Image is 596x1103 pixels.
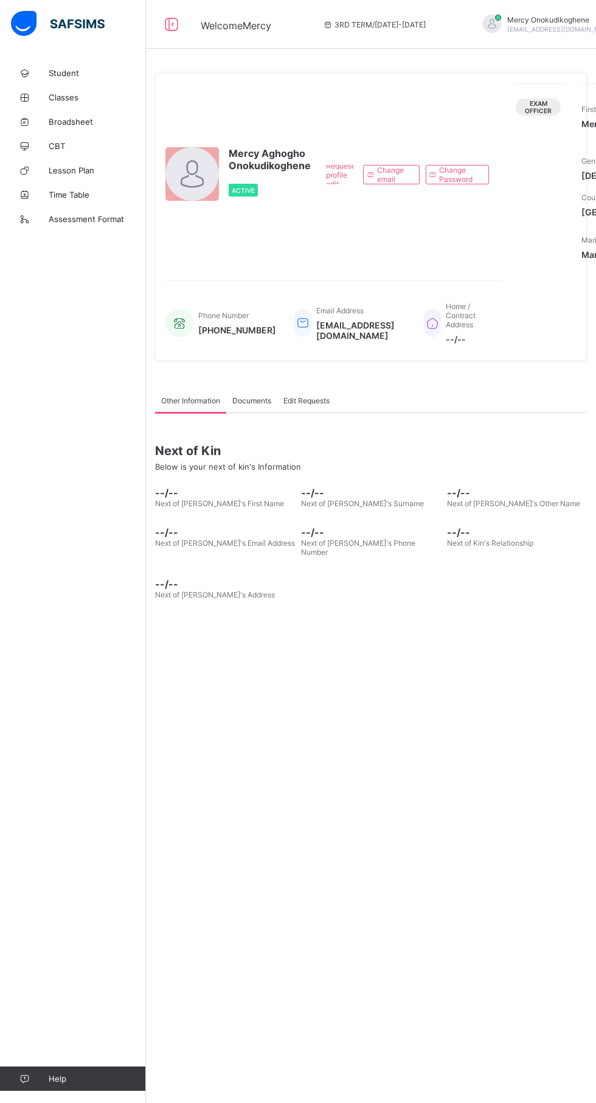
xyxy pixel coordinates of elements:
span: --/-- [447,526,587,538]
span: --/-- [447,487,587,499]
span: Active [232,187,255,194]
span: Below is your next of kin's Information [155,462,301,471]
span: Next of Kin's Relationship [447,538,533,548]
span: [PHONE_NUMBER] [198,325,276,335]
span: Next of [PERSON_NAME]'s Other Name [447,499,580,508]
span: Exam Officer [525,100,552,114]
span: --/-- [301,526,441,538]
img: safsims [11,11,105,37]
span: Student [49,68,146,78]
span: --/-- [446,334,489,344]
span: --/-- [155,487,295,499]
span: --/-- [155,578,295,590]
span: Welcome Mercy [201,19,271,32]
span: Email Address [316,306,364,315]
span: session/term information [322,20,426,29]
span: CBT [49,141,146,151]
span: Change email [377,165,410,184]
span: Change Password [439,165,479,184]
span: Next of [PERSON_NAME]'s Email Address [155,538,295,548]
span: Home / Contract Address [446,302,476,329]
span: [EMAIL_ADDRESS][DOMAIN_NAME] [316,320,406,341]
span: Next of [PERSON_NAME]'s First Name [155,499,284,508]
span: Other Information [161,396,220,405]
span: Next of Kin [155,444,587,458]
span: Next of [PERSON_NAME]'s Phone Number [301,538,415,557]
span: Time Table [49,190,146,200]
span: Documents [232,396,271,405]
span: Classes [49,92,146,102]
span: Broadsheet [49,117,146,127]
span: Edit Requests [283,396,330,405]
span: --/-- [155,526,295,538]
span: Next of [PERSON_NAME]'s Address [155,590,275,599]
span: Next of [PERSON_NAME]'s Surname [301,499,424,508]
span: Phone Number [198,311,249,320]
span: Mercy Aghogho Onokudikoghene [229,147,311,172]
span: --/-- [301,487,441,499]
span: Assessment Format [49,214,146,224]
span: Help [49,1074,145,1084]
span: Lesson Plan [49,165,146,175]
span: Request profile edit [326,161,354,189]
